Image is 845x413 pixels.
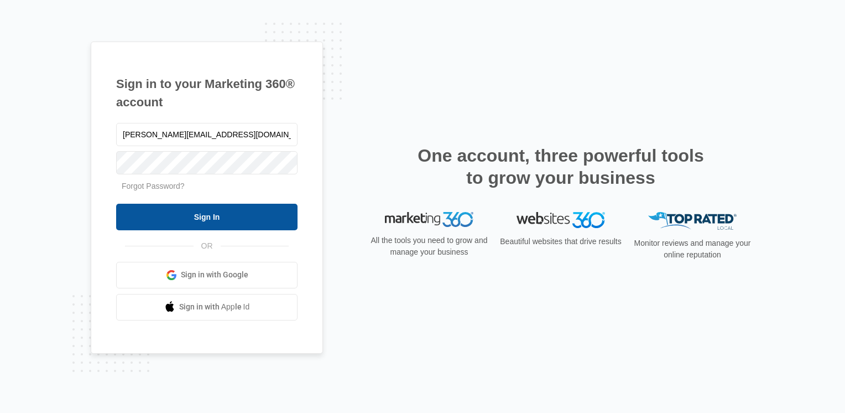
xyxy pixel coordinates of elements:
[517,212,605,228] img: Websites 360
[499,236,623,247] p: Beautiful websites that drive results
[116,123,298,146] input: Email
[630,238,754,261] p: Monitor reviews and manage your online reputation
[116,204,298,230] input: Sign In
[194,240,221,252] span: OR
[122,182,185,190] a: Forgot Password?
[179,301,250,313] span: Sign in with Apple Id
[414,144,707,189] h2: One account, three powerful tools to grow your business
[181,269,248,281] span: Sign in with Google
[116,262,298,288] a: Sign in with Google
[116,75,298,111] h1: Sign in to your Marketing 360® account
[116,294,298,321] a: Sign in with Apple Id
[367,235,491,258] p: All the tools you need to grow and manage your business
[648,212,737,230] img: Top Rated Local
[385,212,473,228] img: Marketing 360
